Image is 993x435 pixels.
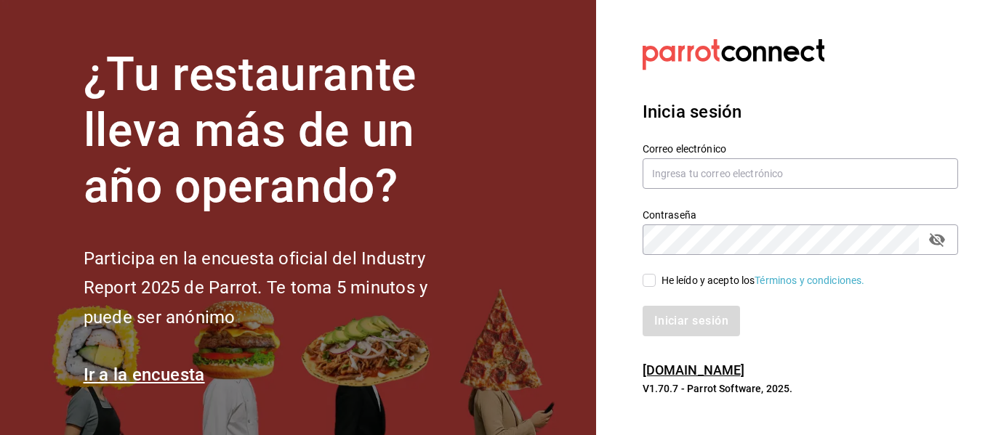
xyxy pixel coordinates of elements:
label: Contraseña [643,210,958,220]
label: Correo electrónico [643,144,958,154]
button: passwordField [925,227,949,252]
h2: Participa en la encuesta oficial del Industry Report 2025 de Parrot. Te toma 5 minutos y puede se... [84,244,476,333]
div: He leído y acepto los [662,273,865,288]
a: Ir a la encuesta [84,365,205,385]
h3: Inicia sesión [643,99,958,125]
a: Términos y condiciones. [755,275,864,286]
h1: ¿Tu restaurante lleva más de un año operando? [84,47,476,214]
a: [DOMAIN_NAME] [643,362,745,378]
input: Ingresa tu correo electrónico [643,158,958,189]
p: V1.70.7 - Parrot Software, 2025. [643,381,958,396]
